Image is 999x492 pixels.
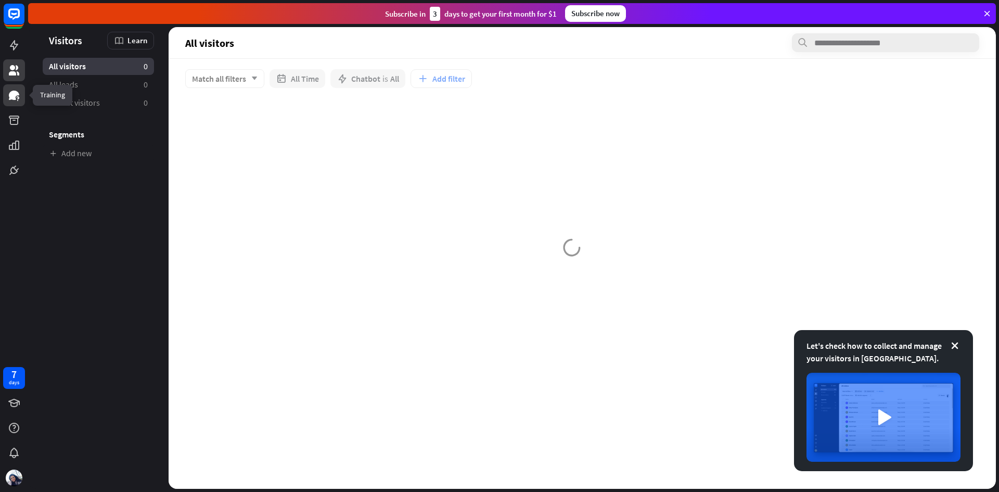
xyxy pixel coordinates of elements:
[49,97,100,108] span: Recent visitors
[806,373,960,462] img: image
[9,379,19,386] div: days
[49,61,86,72] span: All visitors
[565,5,626,22] div: Subscribe now
[49,34,82,46] span: Visitors
[11,370,17,379] div: 7
[144,61,148,72] aside: 0
[144,97,148,108] aside: 0
[430,7,440,21] div: 3
[806,339,960,364] div: Let's check how to collect and manage your visitors in [GEOGRAPHIC_DATA].
[43,76,154,93] a: All leads 0
[3,367,25,389] a: 7 days
[43,94,154,111] a: Recent visitors 0
[127,35,147,45] span: Learn
[43,145,154,162] a: Add new
[43,129,154,140] h3: Segments
[49,79,78,90] span: All leads
[385,7,557,21] div: Subscribe in days to get your first month for $1
[144,79,148,90] aside: 0
[185,37,234,49] span: All visitors
[8,4,40,35] button: Open LiveChat chat widget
